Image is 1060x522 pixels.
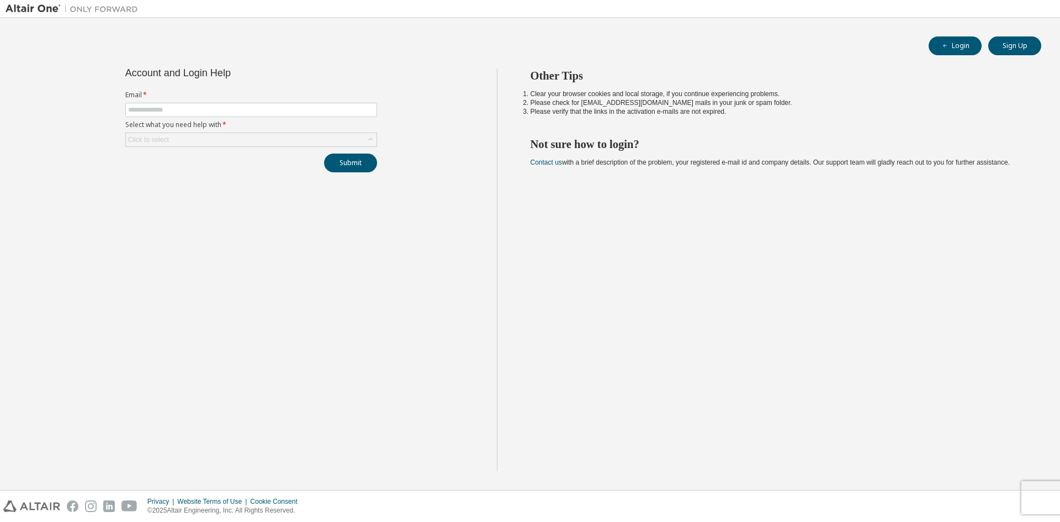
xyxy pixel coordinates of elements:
h2: Other Tips [531,68,1022,83]
div: Privacy [147,497,177,506]
p: © 2025 Altair Engineering, Inc. All Rights Reserved. [147,506,304,515]
img: facebook.svg [67,500,78,512]
div: Website Terms of Use [177,497,250,506]
a: Contact us [531,159,562,166]
label: Email [125,91,377,99]
img: altair_logo.svg [3,500,60,512]
div: Click to select [126,133,377,146]
div: Cookie Consent [250,497,304,506]
div: Click to select [128,135,169,144]
button: Login [929,36,982,55]
span: with a brief description of the problem, your registered e-mail id and company details. Our suppo... [531,159,1010,166]
button: Sign Up [988,36,1041,55]
li: Please check for [EMAIL_ADDRESS][DOMAIN_NAME] mails in your junk or spam folder. [531,98,1022,107]
img: youtube.svg [121,500,137,512]
h2: Not sure how to login? [531,137,1022,151]
img: Altair One [6,3,144,14]
li: Please verify that the links in the activation e-mails are not expired. [531,107,1022,116]
img: linkedin.svg [103,500,115,512]
img: instagram.svg [85,500,97,512]
label: Select what you need help with [125,120,377,129]
div: Account and Login Help [125,68,327,77]
button: Submit [324,154,377,172]
li: Clear your browser cookies and local storage, if you continue experiencing problems. [531,89,1022,98]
